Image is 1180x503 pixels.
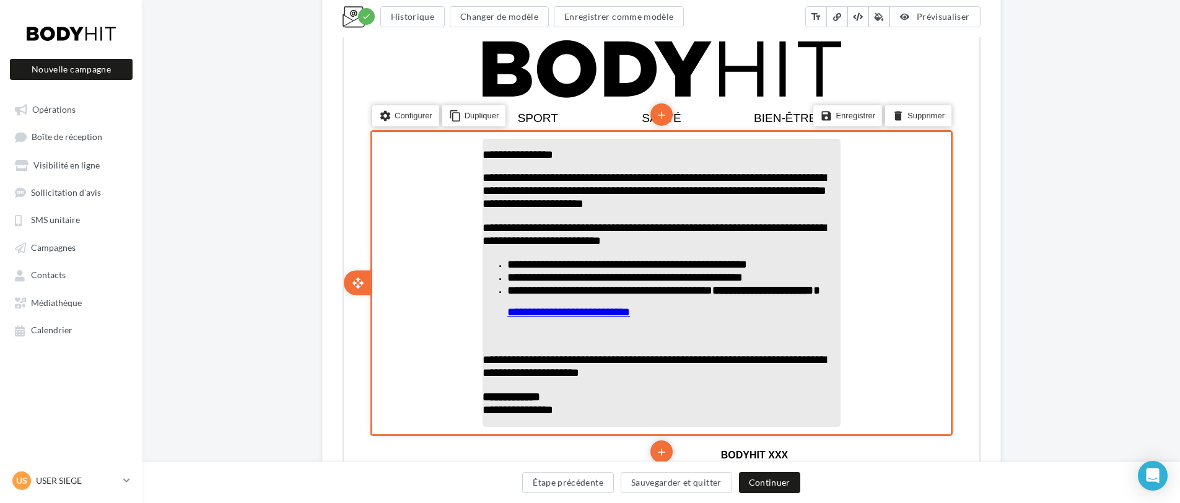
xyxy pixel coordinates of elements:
li: Supprimer le bloc [541,97,608,118]
span: Médiathèque [31,297,82,308]
u: Cliquez-ici [365,10,399,19]
a: Visibilité en ligne [7,154,135,176]
span: BIEN-ÊTRE [410,103,473,116]
button: Nouvelle campagne [10,59,133,80]
span: Sollicitation d'avis [31,187,101,198]
a: SMS unitaire [7,208,135,230]
li: Dupliquer le bloc [98,97,162,118]
button: text_fields [805,6,826,27]
span: Prévisualiser [917,11,970,22]
span: Calendrier [31,325,72,336]
i: settings [35,99,48,116]
i: delete [548,99,561,116]
div: Open Intercom Messenger [1138,461,1168,491]
button: Enregistrer comme modèle [554,6,684,27]
span: 06.XX.XX.XX.XX [374,484,448,495]
i: save [476,99,489,116]
button: Prévisualiser [889,6,980,27]
span: Campagnes [31,242,76,253]
button: Sauvegarder et quitter [621,472,732,493]
i: add [312,96,324,117]
li: Ajouter un bloc [307,432,329,455]
a: Campagnes [7,236,135,258]
p: USER SIEGE [36,475,118,487]
a: Calendrier [7,318,135,341]
span: Boîte de réception [32,132,102,142]
span: XX rue XXX [384,453,437,463]
i: add [312,434,324,455]
span: US [16,475,27,487]
a: Boîte de réception [7,125,135,148]
i: open_with [8,269,20,281]
button: Changer de modèle [450,6,549,27]
span: Visibilité en ligne [33,160,100,170]
a: Contacts [7,263,135,286]
span: Contacts [31,270,66,281]
a: Opérations [7,98,135,120]
li: Enregistrer le bloc [470,97,538,118]
li: Ajouter un bloc [307,95,329,117]
i: content_copy [105,99,118,116]
button: Étape précédente [522,472,614,493]
button: Continuer [739,472,800,493]
button: Historique [380,6,445,27]
strong: BODYHIT XXX [377,442,444,452]
i: text_fields [810,11,821,23]
i: check [362,12,371,21]
div: Modifications enregistrées [358,8,375,25]
span: Opérations [32,104,76,115]
li: Configurer le bloc [28,97,95,118]
a: US USER SIEGE [10,469,133,492]
img: Logo_Body_Hit_Seul_BLACK.png [138,32,497,90]
a: Cliquez-ici [365,9,399,19]
a: Médiathèque [7,291,135,313]
span: [GEOGRAPHIC_DATA] [359,464,463,475]
a: Sollicitation d'avis [7,181,135,203]
span: SMS unitaire [31,215,80,225]
span: SPORT [174,103,214,116]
